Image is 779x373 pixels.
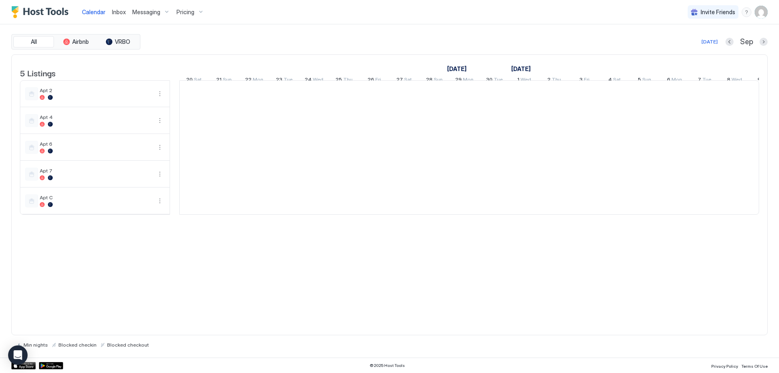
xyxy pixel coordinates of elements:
[521,76,531,85] span: Wed
[40,114,152,120] span: Apt 4
[638,76,641,85] span: 5
[216,76,222,85] span: 21
[711,364,738,369] span: Privacy Policy
[214,75,234,86] a: September 21, 2025
[455,76,462,85] span: 29
[82,9,105,15] span: Calendar
[702,38,718,45] div: [DATE]
[176,9,194,16] span: Pricing
[107,342,149,348] span: Blocked checkout
[742,7,751,17] div: menu
[155,89,165,99] div: menu
[155,116,165,125] div: menu
[115,38,130,45] span: VRBO
[305,76,312,85] span: 24
[741,364,768,369] span: Terms Of Use
[698,76,701,85] span: 7
[39,362,63,369] a: Google Play Store
[755,6,768,19] div: User profile
[284,76,293,85] span: Tue
[453,75,476,86] a: September 29, 2025
[184,75,204,86] a: September 20, 2025
[494,76,503,85] span: Tue
[336,76,342,85] span: 25
[155,116,165,125] button: More options
[741,361,768,370] a: Terms Of Use
[711,361,738,370] a: Privacy Policy
[132,9,160,16] span: Messaging
[40,168,152,174] span: Apt 7
[755,75,773,86] a: October 9, 2025
[606,75,623,86] a: October 4, 2025
[725,38,734,46] button: Previous month
[155,196,165,206] button: More options
[445,63,469,75] a: September 5, 2025
[11,6,72,18] a: Host Tools Logo
[642,76,651,85] span: Sun
[245,76,252,85] span: 22
[426,76,433,85] span: 28
[82,8,105,16] a: Calendar
[31,38,37,45] span: All
[313,76,323,85] span: Wed
[368,76,374,85] span: 26
[40,194,152,201] span: Apt C
[515,75,533,86] a: October 1, 2025
[155,142,165,152] div: menu
[155,169,165,179] button: More options
[486,76,493,85] span: 30
[20,67,56,79] span: 5 Listings
[577,75,592,86] a: October 3, 2025
[484,75,505,86] a: September 30, 2025
[11,34,140,50] div: tab-group
[702,76,711,85] span: Tue
[112,8,126,16] a: Inbox
[58,342,97,348] span: Blocked checkin
[509,63,533,75] a: October 1, 2025
[696,75,713,86] a: October 7, 2025
[56,36,96,47] button: Airbnb
[760,38,768,46] button: Next month
[98,36,138,47] button: VRBO
[253,76,263,85] span: Mon
[223,76,232,85] span: Sun
[276,76,282,85] span: 23
[552,76,561,85] span: Thu
[396,76,403,85] span: 27
[517,76,519,85] span: 1
[13,36,54,47] button: All
[727,76,730,85] span: 8
[732,76,742,85] span: Wed
[671,76,682,85] span: Mon
[155,169,165,179] div: menu
[725,75,744,86] a: October 8, 2025
[72,38,89,45] span: Airbnb
[112,9,126,15] span: Inbox
[545,75,563,86] a: October 2, 2025
[701,9,735,16] span: Invite Friends
[608,76,612,85] span: 4
[463,76,473,85] span: Mon
[155,196,165,206] div: menu
[343,76,353,85] span: Thu
[334,75,355,86] a: September 25, 2025
[375,76,381,85] span: Fri
[547,76,551,85] span: 2
[584,76,590,85] span: Fri
[194,76,202,85] span: Sat
[11,362,36,369] div: App Store
[636,75,653,86] a: October 5, 2025
[366,75,383,86] a: September 26, 2025
[155,89,165,99] button: More options
[579,76,583,85] span: 3
[667,76,670,85] span: 6
[303,75,325,86] a: September 24, 2025
[434,76,443,85] span: Sun
[40,87,152,93] span: Apt 2
[700,37,719,47] button: [DATE]
[740,37,753,47] span: Sep
[155,142,165,152] button: More options
[8,345,28,365] div: Open Intercom Messenger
